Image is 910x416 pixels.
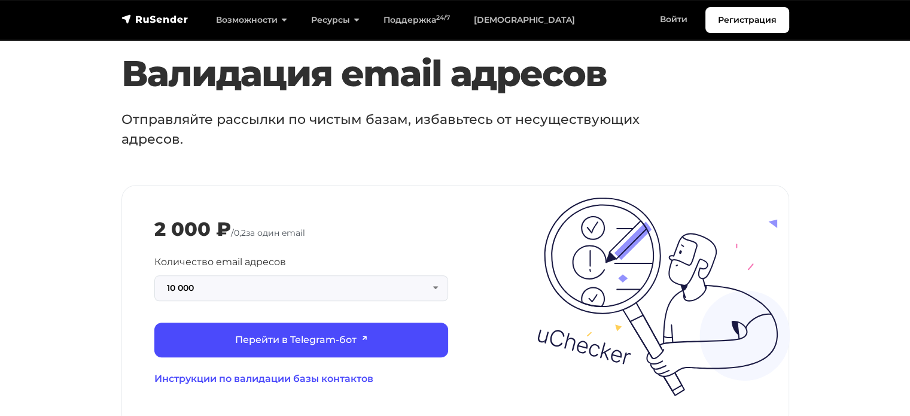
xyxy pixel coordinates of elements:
[154,218,231,241] div: 2 000 ₽
[648,7,699,32] a: Войти
[204,8,299,32] a: Возможности
[154,372,448,386] a: Инструкции по валидации базы контактов
[121,13,188,25] img: RuSender
[231,227,305,238] span: / за один email
[705,7,789,33] a: Регистрация
[462,8,587,32] a: [DEMOGRAPHIC_DATA]
[299,8,372,32] a: Ресурсы
[234,227,246,238] span: 0,2
[154,275,448,301] button: 10 000
[121,52,732,95] h3: Валидация email адресов
[372,8,462,32] a: Поддержка24/7
[154,255,286,269] label: Количество email адресов
[436,14,450,22] sup: 24/7
[154,323,448,357] a: Перейти в Telegram-бот
[121,110,701,149] p: Отправляйте рассылки по чистым базам, избавьтесь от несуществующих адресов.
